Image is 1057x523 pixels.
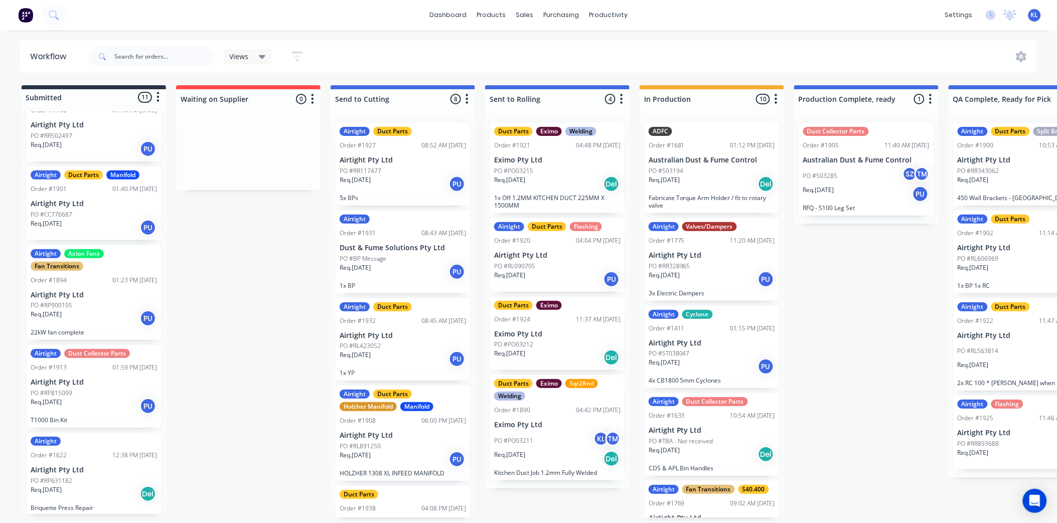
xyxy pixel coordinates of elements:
[649,324,685,333] div: Order #1411
[27,345,161,428] div: AirtightDust Collector PartsOrder #191301:59 PM [DATE]Airtight Pty LtdPO #RP815099Req.[DATE]PUT10...
[649,271,680,280] p: Req. [DATE]
[31,476,72,485] p: PO #RP631182
[958,263,989,272] p: Req. [DATE]
[576,406,621,415] div: 04:42 PM [DATE]
[536,301,562,310] div: Eximo
[958,229,994,238] div: Order #1902
[958,439,999,448] p: PO #RR893688
[112,363,157,372] div: 01:59 PM [DATE]
[730,499,775,508] div: 09:02 AM [DATE]
[336,211,470,293] div: AirtightOrder #193108:43 AM [DATE]Dust & Fume Solutions Pty LtdPO #BP MessageReq.[DATE]PU1x BP
[511,8,538,23] div: sales
[565,379,598,388] div: Sqr2Rnd
[958,176,989,185] p: Req. [DATE]
[885,141,930,150] div: 11:40 AM [DATE]
[958,414,994,423] div: Order #1925
[31,363,67,372] div: Order #1913
[31,291,157,299] p: Airtight Pty Ltd
[490,297,625,371] div: Duct PartsEximoOrder #192411:37 AM [DATE]Eximo Pty LtdPO #PO03212Req.[DATE]Del
[606,431,621,446] div: TM
[31,249,61,258] div: Airtight
[340,156,466,164] p: Airtight Pty Ltd
[449,451,465,467] div: PU
[649,485,679,494] div: Airtight
[645,218,779,301] div: AirtightValves/DampersOrder #177511:20 AM [DATE]Airtight Pty LtdPO #RR328965Req.[DATE]PU3x Electr...
[593,431,609,446] div: KL
[64,249,104,258] div: Axion Fans
[758,446,774,462] div: Del
[536,379,562,388] div: Eximo
[991,302,1030,311] div: Duct Parts
[31,170,61,180] div: Airtight
[738,485,769,494] div: S40.400
[494,450,525,459] p: Req. [DATE]
[649,377,775,384] p: 4x CB1800 5mm Cyclones
[340,369,466,377] p: 1x YP
[340,166,381,176] p: PO #RR117477
[803,171,838,181] p: PO #503285
[649,194,775,209] p: Fabricate Torque Arm Holder / fit to rotary valve
[31,276,67,285] div: Order #1894
[649,358,680,367] p: Req. [DATE]
[803,204,930,212] p: RFQ - S100 Leg Set
[494,127,533,136] div: Duct Parts
[340,351,371,360] p: Req. [DATE]
[31,485,62,494] p: Req. [DATE]
[649,446,680,455] p: Req. [DATE]
[645,123,779,213] div: ADFCOrder #168101:12 PM [DATE]Australian Dust & Fume ControlPO #503194Req.[DATE]DelFabricate Torq...
[340,402,397,411] div: Holzher Manifold
[494,349,525,358] p: Req. [DATE]
[31,301,72,310] p: PO #RP900105
[421,316,466,325] div: 08:45 AM [DATE]
[340,215,370,224] div: Airtight
[340,341,381,351] p: PO #RL423052
[230,51,249,62] span: Views
[340,504,376,513] div: Order #1938
[991,127,1030,136] div: Duct Parts
[18,8,33,23] img: Factory
[340,390,370,399] div: Airtight
[494,421,621,429] p: Eximo Pty Ltd
[64,170,103,180] div: Duct Parts
[758,271,774,287] div: PU
[421,229,466,238] div: 08:43 AM [DATE]
[576,315,621,324] div: 11:37 AM [DATE]
[758,176,774,192] div: Del
[340,316,376,325] div: Order #1932
[31,437,61,446] div: Airtight
[1023,489,1047,513] div: Open Intercom Messenger
[730,411,775,420] div: 10:54 AM [DATE]
[649,426,775,435] p: Airtight Pty Ltd
[494,301,533,310] div: Duct Parts
[449,351,465,367] div: PU
[31,121,157,129] p: Airtight Pty Ltd
[340,282,466,289] p: 1x BP
[803,141,839,150] div: Order #1905
[645,393,779,476] div: AirtightDust Collector PartsOrder #163310:54 AM [DATE]Airtight Pty LtdPO #TBA - Not receivedReq.[...
[340,442,381,451] p: PO #RL891250
[373,302,412,311] div: Duct Parts
[340,244,466,252] p: Dust & Fume Solutions Pty Ltd
[649,339,775,347] p: Airtight Pty Ltd
[576,141,621,150] div: 04:48 PM [DATE]
[730,324,775,333] div: 01:15 PM [DATE]
[494,469,621,476] p: Kitchen Duct Job 1.2mm Fully Welded
[31,389,72,398] p: PO #RP815099
[649,236,685,245] div: Order #1775
[649,499,685,508] div: Order #1769
[649,222,679,231] div: Airtight
[340,302,370,311] div: Airtight
[645,306,779,389] div: AirtightCycloneOrder #141101:15 PM [DATE]Airtight Pty LtdPO #ST038047Req.[DATE]PU4x CB1800 5mm Cy...
[682,485,735,494] div: Fan Transitions
[576,236,621,245] div: 04:04 PM [DATE]
[31,349,61,358] div: Airtight
[682,310,713,319] div: Cyclone
[649,156,775,164] p: Australian Dust & Fume Control
[340,263,371,272] p: Req. [DATE]
[27,433,161,515] div: AirtightOrder #162212:38 PM [DATE]Airtight Pty LtdPO #RP631182Req.[DATE]DelBriquette Press Repair
[494,379,533,388] div: Duct Parts
[649,166,683,176] p: PO #503194
[494,262,535,271] p: PO #RL090705
[649,514,775,522] p: Airtight Pty Ltd
[373,390,412,399] div: Duct Parts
